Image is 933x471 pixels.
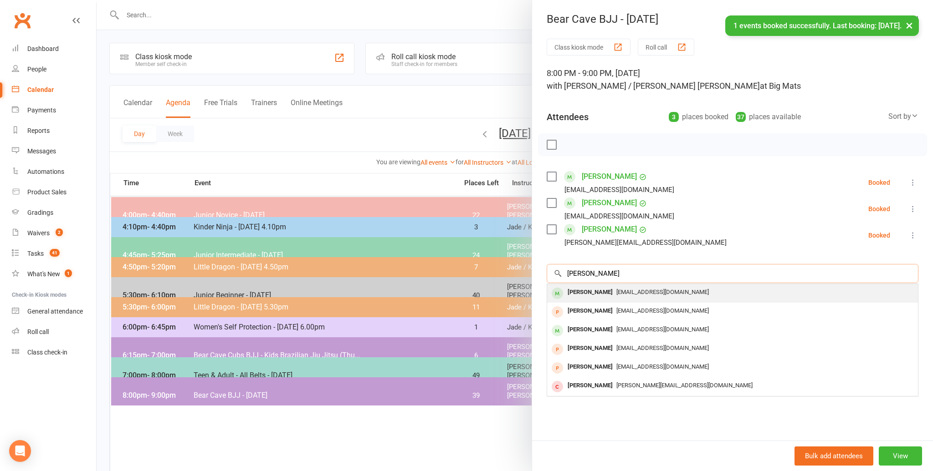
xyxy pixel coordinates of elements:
span: 41 [50,249,60,257]
div: [EMAIL_ADDRESS][DOMAIN_NAME] [564,184,674,196]
div: places booked [669,111,728,123]
div: prospect [552,306,563,318]
div: prospect [552,344,563,355]
div: [EMAIL_ADDRESS][DOMAIN_NAME] [564,210,674,222]
div: places available [736,111,801,123]
div: [PERSON_NAME] [564,379,616,392]
div: 37 [736,112,746,122]
span: [PERSON_NAME][EMAIL_ADDRESS][DOMAIN_NAME] [616,382,753,389]
div: Waivers [27,229,50,237]
div: [PERSON_NAME][EMAIL_ADDRESS][DOMAIN_NAME] [564,237,727,248]
div: Class check-in [27,349,67,356]
div: Automations [27,168,64,175]
div: member [552,325,563,336]
span: 2 [56,228,63,236]
a: Dashboard [12,39,96,59]
div: [PERSON_NAME] [564,286,616,299]
div: Open Intercom Messenger [9,440,31,462]
a: People [12,59,96,80]
div: People [27,66,46,73]
div: Booked [868,206,890,212]
div: Tasks [27,250,44,257]
a: Roll call [12,322,96,342]
a: [PERSON_NAME] [582,196,637,210]
div: [PERSON_NAME] [564,304,616,318]
span: [EMAIL_ADDRESS][DOMAIN_NAME] [616,363,709,370]
div: Dashboard [27,45,59,52]
a: Tasks 41 [12,243,96,264]
a: Product Sales [12,182,96,203]
div: Payments [27,106,56,114]
a: General attendance kiosk mode [12,301,96,322]
div: [PERSON_NAME] [564,342,616,355]
div: member [552,288,563,299]
div: Roll call [27,328,49,335]
button: × [901,15,918,35]
a: Messages [12,141,96,162]
div: Booked [868,179,890,186]
div: Attendees [547,111,589,123]
a: [PERSON_NAME] [582,169,637,184]
span: [EMAIL_ADDRESS][DOMAIN_NAME] [616,326,709,333]
div: General attendance [27,308,83,315]
div: [PERSON_NAME] [564,360,616,374]
span: 1 [65,269,72,277]
span: [EMAIL_ADDRESS][DOMAIN_NAME] [616,307,709,314]
input: Search to add attendees [547,264,918,283]
span: with [PERSON_NAME] / [PERSON_NAME] [PERSON_NAME] [547,81,760,91]
span: at Big Mats [760,81,801,91]
a: What's New1 [12,264,96,284]
a: Payments [12,100,96,121]
div: member [552,381,563,392]
span: [EMAIL_ADDRESS][DOMAIN_NAME] [616,289,709,295]
span: [EMAIL_ADDRESS][DOMAIN_NAME] [616,344,709,351]
div: Sort by [888,111,918,122]
a: Automations [12,162,96,182]
button: Bulk add attendees [795,446,873,466]
div: What's New [27,270,60,278]
div: 1 events booked successfully. Last booking: [DATE]. [725,15,919,36]
div: Booked [868,232,890,238]
div: 3 [669,112,679,122]
div: Calendar [27,86,54,93]
div: Reports [27,127,50,134]
button: Class kiosk mode [547,39,631,56]
button: Roll call [638,39,694,56]
a: Waivers 2 [12,223,96,243]
a: Reports [12,121,96,141]
a: Calendar [12,80,96,100]
a: [PERSON_NAME] [582,222,637,237]
div: 8:00 PM - 9:00 PM, [DATE] [547,67,918,92]
button: View [879,446,922,466]
div: Bear Cave BJJ - [DATE] [532,13,933,25]
div: Product Sales [27,188,67,196]
a: Clubworx [11,9,34,32]
div: Gradings [27,209,53,216]
div: Messages [27,147,56,155]
div: prospect [552,362,563,374]
a: Gradings [12,203,96,223]
a: Class kiosk mode [12,342,96,363]
div: [PERSON_NAME] [564,323,616,336]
